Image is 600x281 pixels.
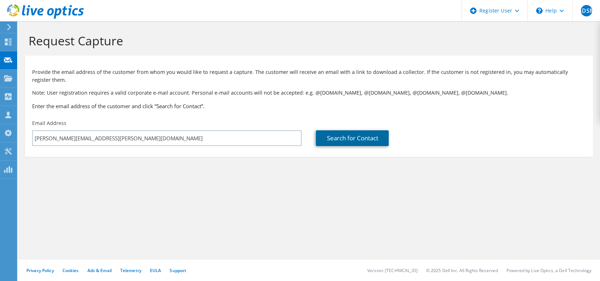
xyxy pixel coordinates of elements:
li: © 2025 Dell Inc. All Rights Reserved [426,267,498,274]
h1: Request Capture [29,33,586,48]
svg: \n [536,7,543,14]
h3: Enter the email address of the customer and click “Search for Contact”. [32,102,586,110]
a: EULA [150,267,161,274]
li: Version: [TECHNICAL_ID] [367,267,418,274]
li: Powered by Live Optics, a Dell Technology [506,267,591,274]
a: Cookies [62,267,79,274]
a: Telemetry [120,267,141,274]
span: GDSM [581,5,592,16]
a: Support [170,267,186,274]
label: Email Address [32,120,66,127]
a: Ads & Email [87,267,112,274]
p: Provide the email address of the customer from whom you would like to request a capture. The cust... [32,68,586,84]
a: Privacy Policy [26,267,54,274]
a: Search for Contact [316,130,389,146]
p: Note: User registration requires a valid corporate e-mail account. Personal e-mail accounts will ... [32,89,586,97]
